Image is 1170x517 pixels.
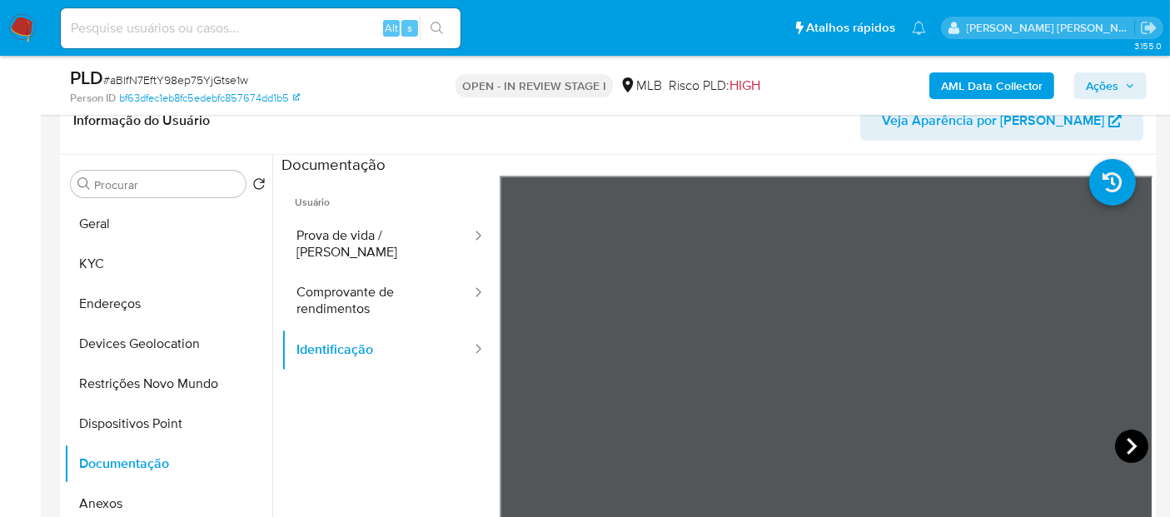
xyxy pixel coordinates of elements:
button: Ações [1074,72,1147,99]
a: Notificações [912,21,926,35]
button: Documentação [64,444,272,484]
span: # aBlfN7EftY98ep75YjGtse1w [103,72,248,88]
span: HIGH [729,76,760,95]
a: Sair [1140,19,1158,37]
button: Restrições Novo Mundo [64,364,272,404]
b: AML Data Collector [941,72,1043,99]
button: KYC [64,244,272,284]
div: MLB [620,77,662,95]
span: Alt [385,20,398,36]
a: bf63dfec1eb8fc5edebfc857674dd1b5 [119,91,300,106]
button: search-icon [420,17,454,40]
p: OPEN - IN REVIEW STAGE I [456,74,613,97]
span: 3.155.0 [1134,39,1162,52]
span: Atalhos rápidos [806,19,895,37]
span: Ações [1086,72,1118,99]
span: Risco PLD: [669,77,760,95]
button: Retornar ao pedido padrão [252,177,266,196]
input: Pesquise usuários ou casos... [61,17,461,39]
p: leticia.siqueira@mercadolivre.com [967,20,1135,36]
h1: Informação do Usuário [73,112,210,129]
button: Veja Aparência por [PERSON_NAME] [860,101,1143,141]
button: Procurar [77,177,91,191]
button: Geral [64,204,272,244]
button: Endereços [64,284,272,324]
b: PLD [70,64,103,91]
button: AML Data Collector [929,72,1054,99]
span: s [407,20,412,36]
button: Dispositivos Point [64,404,272,444]
span: Veja Aparência por [PERSON_NAME] [882,101,1104,141]
button: Devices Geolocation [64,324,272,364]
b: Person ID [70,91,116,106]
input: Procurar [94,177,239,192]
